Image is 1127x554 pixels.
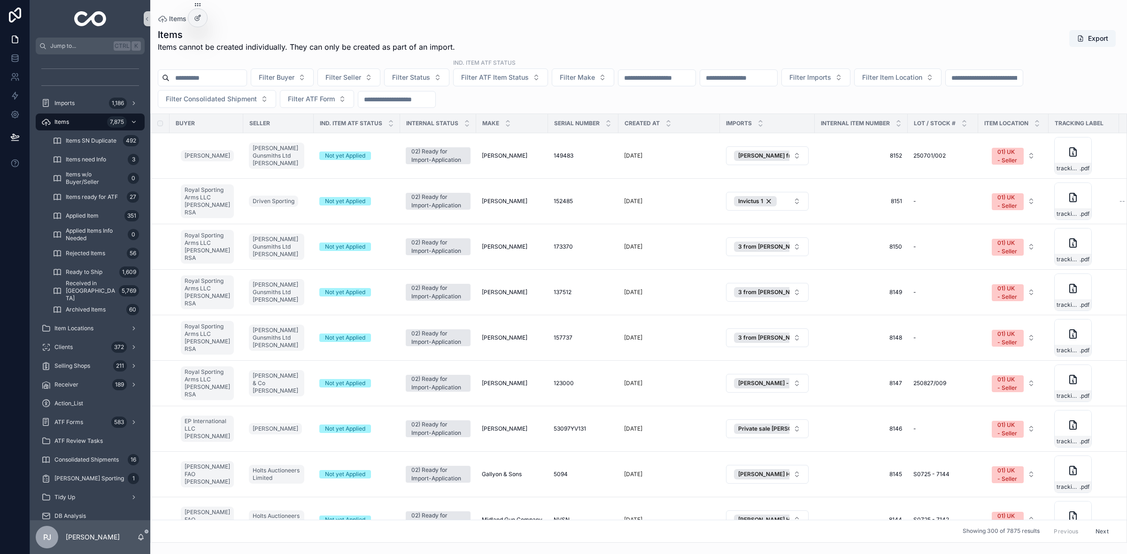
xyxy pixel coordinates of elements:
button: Select Button [251,68,314,86]
div: Not yet Applied [325,334,365,342]
span: tracking_label [1057,256,1080,263]
button: Unselect 5660 [734,151,861,161]
a: tracking_label.pdf [1054,228,1113,266]
div: Not yet Applied [325,152,365,160]
a: Selling Shops211 [36,357,145,374]
a: tracking_label.pdf [1054,182,1113,220]
span: .pdf [1080,301,1089,309]
span: tracking_label [1057,347,1080,354]
a: Not yet Applied [319,379,394,387]
div: 01) UK - Seller [997,239,1018,256]
a: - [913,197,973,205]
a: Royal Sporting Arms LLC [PERSON_NAME] RSA [181,273,238,311]
a: ATF Forms583 [36,414,145,431]
a: [PERSON_NAME] Gunsmiths Ltd [PERSON_NAME] [249,323,308,353]
span: 149483 [554,152,573,159]
button: Jump to...CtrlK [36,38,145,54]
span: Action_List [54,400,83,407]
label: ind. Item ATF Status [453,58,516,67]
span: Applied Items Info Needed [66,227,124,242]
div: 5,769 [119,285,139,296]
a: Driven Sporting [249,196,298,207]
span: Receiver [54,381,78,388]
a: Items [158,14,186,23]
a: tracking_label.pdf [1054,319,1113,357]
span: Filter Status [392,73,430,82]
a: [PERSON_NAME] [482,288,542,296]
div: Not yet Applied [325,379,365,387]
div: 02) Ready for Import-Application [411,375,465,392]
a: Items ready for ATF27 [47,189,145,205]
a: [PERSON_NAME] [249,423,302,434]
span: 8148 [820,334,902,342]
span: Rejected Items [66,250,105,257]
span: tracking_label [1057,392,1080,400]
a: Item Locations [36,320,145,337]
span: [PERSON_NAME] [253,425,298,433]
button: Select Button [984,416,1042,441]
a: Received in [GEOGRAPHIC_DATA]5,769 [47,282,145,299]
span: Items [54,118,69,126]
div: 16 [128,454,139,465]
p: [DATE] [624,288,642,296]
a: [PERSON_NAME] Gunsmiths Ltd [PERSON_NAME] [249,279,304,305]
div: Not yet Applied [325,288,365,296]
a: - [913,288,973,296]
div: Not yet Applied [325,425,365,433]
button: Select Button [984,325,1042,350]
a: Royal Sporting Arms LLC [PERSON_NAME] RSA [181,182,238,220]
div: 02) Ready for Import-Application [411,420,465,437]
span: Filter Buyer [259,73,294,82]
span: .pdf [1080,210,1089,218]
span: Ctrl [114,41,131,51]
a: Select Button [726,146,809,166]
div: Not yet Applied [325,243,365,251]
button: Select Button [726,283,809,302]
span: Royal Sporting Arms LLC [PERSON_NAME] RSA [185,277,230,307]
a: 157737 [554,334,613,342]
button: Select Button [726,192,809,211]
div: 1,609 [119,266,139,278]
span: Private sale [PERSON_NAME] 825 ProMaster [738,425,860,433]
button: Select Button [781,68,850,86]
a: [PERSON_NAME] [249,421,308,436]
a: Select Button [984,461,1043,487]
span: Filter Item Location [862,73,922,82]
a: Select Button [984,143,1043,169]
a: Royal Sporting Arms LLC [PERSON_NAME] RSA [181,366,234,400]
a: Applied Item351 [47,207,145,224]
a: Not yet Applied [319,425,394,433]
span: Invictus 1 [738,197,763,205]
button: Select Button [984,280,1042,305]
a: [PERSON_NAME] Gunsmiths Ltd [PERSON_NAME] [249,277,308,307]
span: 250827/009 [913,379,946,387]
a: Clients372 [36,339,145,356]
a: Archived Items60 [47,301,145,318]
span: tracking_label [1057,438,1080,445]
a: 8152 [820,152,902,159]
span: Jump to... [50,42,110,50]
a: [PERSON_NAME] [482,379,542,387]
span: 3 from [PERSON_NAME] [738,288,804,296]
span: tracking_label [1057,165,1080,172]
span: [PERSON_NAME] [482,334,527,342]
div: 01) UK - Seller [997,421,1018,438]
span: - [913,243,916,250]
button: Unselect 5658 [734,242,818,252]
span: 8146 [820,425,902,433]
a: EP International LLC [PERSON_NAME] [181,416,234,442]
a: 123000 [554,379,613,387]
a: ATF Review Tasks [36,433,145,449]
span: Driven Sporting [253,197,294,205]
span: .pdf [1080,392,1089,400]
button: Select Button [726,419,809,438]
span: 8149 [820,288,902,296]
span: K [132,42,140,50]
p: [DATE] [624,334,642,342]
div: 02) Ready for Import-Application [411,284,465,301]
span: Items [169,14,186,23]
a: [PERSON_NAME] [482,243,542,250]
span: 250701/002 [913,152,946,159]
button: Select Button [453,68,548,86]
a: 02) Ready for Import-Application [406,420,471,437]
